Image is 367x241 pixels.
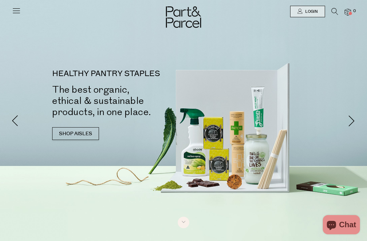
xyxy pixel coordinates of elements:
a: Login [290,6,325,17]
a: SHOP AISLES [52,127,99,140]
inbox-online-store-chat: Shopify online store chat [321,215,362,236]
span: 0 [352,8,357,14]
p: HEALTHY PANTRY STAPLES [52,70,193,78]
img: Part&Parcel [166,6,201,28]
span: Login [304,9,318,14]
h2: The best organic, ethical & sustainable products, in one place. [52,84,193,118]
a: 0 [345,9,351,15]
